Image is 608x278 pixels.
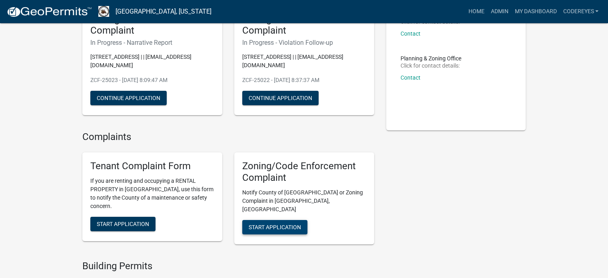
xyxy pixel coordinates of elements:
h4: Complaints [82,131,374,143]
p: Notify County of [GEOGRAPHIC_DATA] or Zoning Complaint in [GEOGRAPHIC_DATA], [GEOGRAPHIC_DATA] [242,188,366,214]
p: ZCF-25023 - [DATE] 8:09:47 AM [90,76,214,84]
p: Click for contact details: [401,63,461,68]
span: Start Application [97,220,149,227]
p: [STREET_ADDRESS] | | [EMAIL_ADDRESS][DOMAIN_NAME] [242,53,366,70]
button: Start Application [242,220,307,234]
h6: In Progress - Violation Follow-up [242,39,366,46]
h5: Zoning/Code Enforcement Complaint [242,14,366,37]
span: Start Application [249,224,301,230]
a: Contact [401,30,421,37]
p: Planning & Zoning Office [401,56,461,61]
h5: Zoning/Code Enforcement Complaint [242,160,366,184]
p: ZCF-25022 - [DATE] 8:37:37 AM [242,76,366,84]
a: My Dashboard [511,4,560,19]
img: Madison County, Georgia [98,6,109,17]
a: Home [465,4,487,19]
h4: Building Permits [82,260,374,272]
a: Contact [401,74,421,81]
button: Continue Application [90,91,167,105]
a: Admin [487,4,511,19]
h5: Tenant Complaint Form [90,160,214,172]
h5: Zoning/Code Enforcement Complaint [90,14,214,37]
p: If you are renting and occupying a RENTAL PROPERTY in [GEOGRAPHIC_DATA], use this form to notify ... [90,177,214,210]
button: Continue Application [242,91,319,105]
p: [STREET_ADDRESS] | | [EMAIL_ADDRESS][DOMAIN_NAME] [90,53,214,70]
h6: In Progress - Narrative Report [90,39,214,46]
a: [GEOGRAPHIC_DATA], [US_STATE] [116,5,211,18]
button: Start Application [90,217,155,231]
a: codeReyes [560,4,602,19]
